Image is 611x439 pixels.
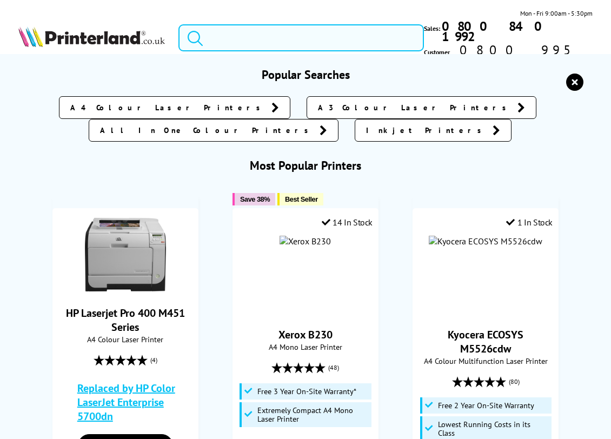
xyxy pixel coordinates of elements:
a: Replaced by HP Color LaserJet Enterprise 5700dn [77,381,179,423]
span: Customer Service: [424,45,593,68]
a: A4 Colour Laser Printers [59,96,290,119]
img: HP Laserjet Pro 400 M451 Series [85,214,166,295]
span: Lowest Running Costs in its Class [438,420,549,437]
span: 0800 995 1992 [458,45,593,65]
span: Free 3 Year On-Site Warranty* [257,387,356,396]
h3: Most Popular Printers [18,158,593,173]
a: HP Laserjet Pro 400 M451 Series [85,287,166,297]
span: A4 Colour Multifunction Laser Printer [419,356,553,366]
h3: Popular Searches [18,67,593,82]
img: Xerox B230 [280,236,331,247]
span: (80) [509,371,520,392]
button: Save 38% [233,193,275,205]
a: Xerox B230 [278,328,333,342]
span: Extremely Compact A4 Mono Laser Printer [257,406,368,423]
span: A3 Colour Laser Printers [318,102,512,113]
a: A3 Colour Laser Printers [307,96,536,119]
a: All In One Colour Printers [89,119,338,142]
a: Kyocera ECOSYS M5526cdw [448,328,523,356]
span: Mon - Fri 9:00am - 5:30pm [520,8,593,18]
a: HP Laserjet Pro 400 M451 Series [66,306,185,334]
img: Kyocera ECOSYS M5526cdw [429,236,542,247]
a: 0800 840 1992 [440,21,593,42]
span: Free 2 Year On-Site Warranty [438,401,534,410]
span: Save 38% [240,195,270,203]
img: Printerland Logo [18,26,165,47]
span: (4) [150,350,157,370]
b: 0800 840 1992 [442,18,550,45]
div: 14 In Stock [322,217,373,228]
input: Search pro [178,24,424,51]
span: A4 Mono Laser Printer [238,342,373,352]
span: Best Seller [285,195,318,203]
span: Sales: [424,23,440,34]
span: A4 Colour Laser Printers [70,102,266,113]
div: 1 In Stock [506,217,553,228]
button: Best Seller [277,193,323,205]
span: Inkjet Printers [366,125,487,136]
span: All In One Colour Printers [100,125,314,136]
a: Inkjet Printers [355,119,512,142]
span: A4 Colour Laser Printer [58,334,192,344]
span: (48) [328,357,339,378]
a: Printerland Logo [18,26,165,49]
